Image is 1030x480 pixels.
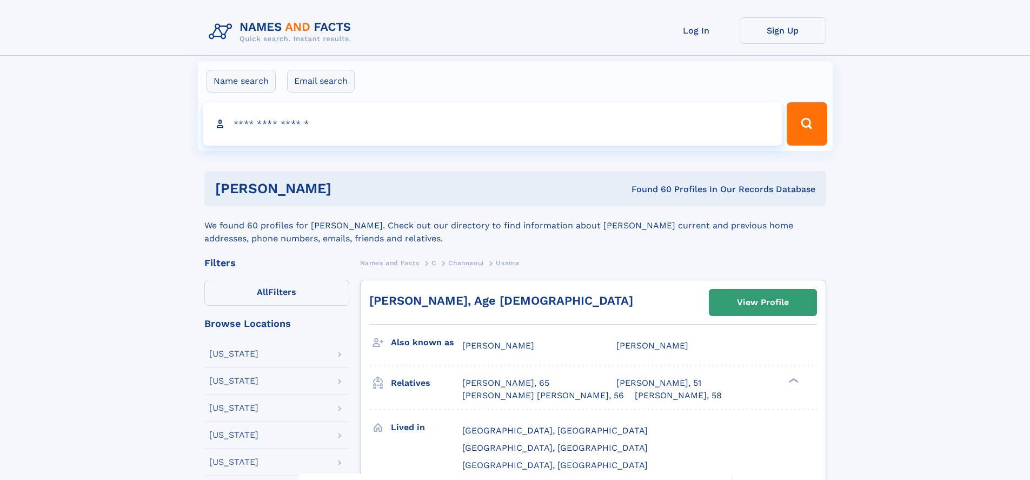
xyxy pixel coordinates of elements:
[462,340,534,351] span: [PERSON_NAME]
[207,70,276,93] label: Name search
[786,377,799,384] div: ❯
[787,102,827,146] button: Search Button
[448,259,483,267] span: Channaoui
[209,350,258,358] div: [US_STATE]
[287,70,355,93] label: Email search
[391,418,462,437] h3: Lived in
[203,102,782,146] input: search input
[204,206,826,245] div: We found 60 profiles for [PERSON_NAME]. Check out our directory to find information about [PERSON...
[462,443,648,453] span: [GEOGRAPHIC_DATA], [GEOGRAPHIC_DATA]
[204,280,349,306] label: Filters
[616,377,701,389] a: [PERSON_NAME], 51
[369,294,633,307] a: [PERSON_NAME], Age [DEMOGRAPHIC_DATA]
[431,256,436,269] a: C
[391,374,462,392] h3: Relatives
[257,287,268,297] span: All
[740,17,826,44] a: Sign Up
[209,377,258,385] div: [US_STATE]
[496,259,519,267] span: Usama
[431,259,436,267] span: C
[616,340,688,351] span: [PERSON_NAME]
[209,431,258,439] div: [US_STATE]
[209,458,258,466] div: [US_STATE]
[448,256,483,269] a: Channaoui
[462,377,549,389] a: [PERSON_NAME], 65
[462,425,648,436] span: [GEOGRAPHIC_DATA], [GEOGRAPHIC_DATA]
[653,17,740,44] a: Log In
[204,17,360,47] img: Logo Names and Facts
[635,390,722,402] a: [PERSON_NAME], 58
[462,460,648,470] span: [GEOGRAPHIC_DATA], [GEOGRAPHIC_DATA]
[462,390,624,402] a: [PERSON_NAME] [PERSON_NAME], 56
[391,333,462,352] h3: Also known as
[204,258,349,268] div: Filters
[215,182,482,195] h1: [PERSON_NAME]
[481,183,815,195] div: Found 60 Profiles In Our Records Database
[737,290,789,315] div: View Profile
[709,290,816,315] a: View Profile
[360,256,420,269] a: Names and Facts
[204,319,349,328] div: Browse Locations
[209,404,258,412] div: [US_STATE]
